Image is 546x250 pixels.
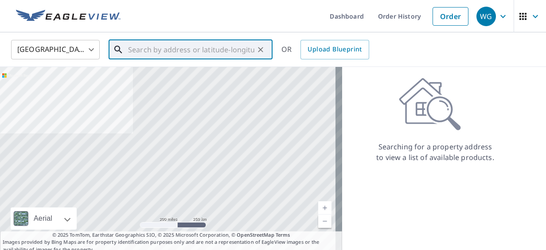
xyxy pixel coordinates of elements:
a: OpenStreetMap [237,231,274,238]
span: Upload Blueprint [308,44,362,55]
a: Current Level 5, Zoom Out [318,215,331,228]
a: Current Level 5, Zoom In [318,201,331,215]
div: [GEOGRAPHIC_DATA] [11,37,100,62]
div: WG [476,7,496,26]
img: EV Logo [16,10,121,23]
a: Terms [276,231,290,238]
a: Upload Blueprint [300,40,369,59]
a: Order [433,7,468,26]
input: Search by address or latitude-longitude [128,37,254,62]
span: © 2025 TomTom, Earthstar Geographics SIO, © 2025 Microsoft Corporation, © [52,231,290,239]
div: OR [281,40,369,59]
div: Aerial [31,207,55,230]
button: Clear [254,43,267,56]
p: Searching for a property address to view a list of available products. [376,141,495,163]
div: Aerial [11,207,77,230]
